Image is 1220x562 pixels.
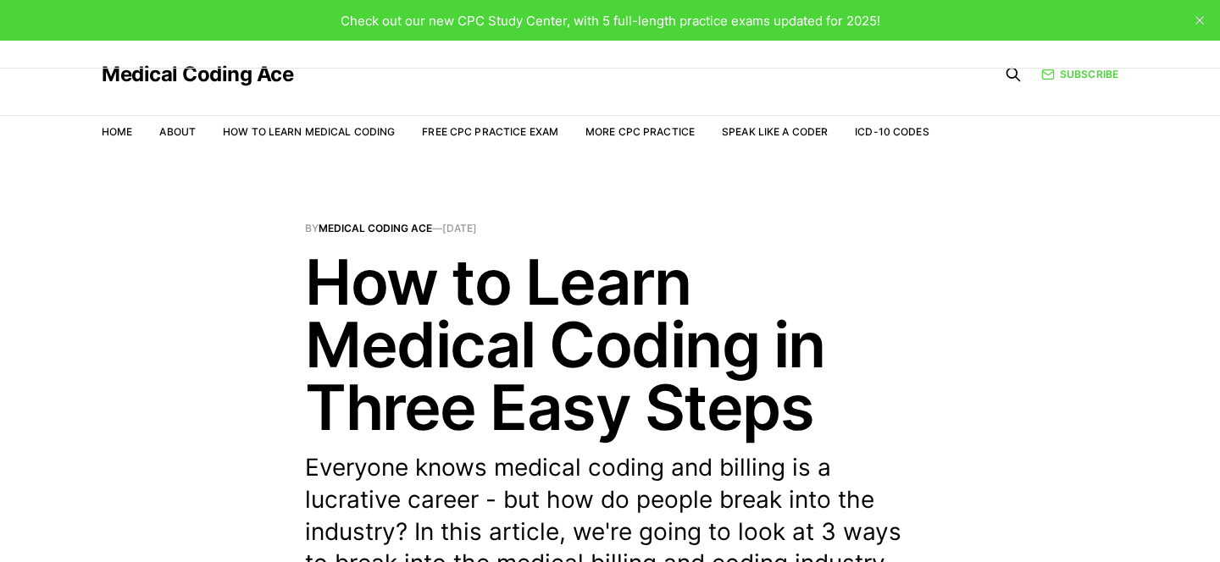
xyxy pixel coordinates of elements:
a: ICD-10 Codes [855,125,929,138]
a: Medical Coding Ace [319,222,432,234]
a: Subscribe [1041,66,1118,82]
button: close [1186,7,1213,34]
a: Home [102,125,132,138]
a: Free CPC Practice Exam [422,125,558,138]
a: About [159,125,196,138]
span: By — [305,223,915,234]
a: More CPC Practice [585,125,695,138]
a: Speak Like a Coder [722,125,828,138]
time: [DATE] [442,222,477,234]
h1: How to Learn Medical Coding in Three Easy Steps [305,251,915,438]
span: Check out our new CPC Study Center, with 5 full-length practice exams updated for 2025! [341,13,880,29]
iframe: portal-trigger [796,479,1220,562]
a: Medical Coding Ace [102,64,293,85]
a: How to Learn Medical Coding [223,125,395,138]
